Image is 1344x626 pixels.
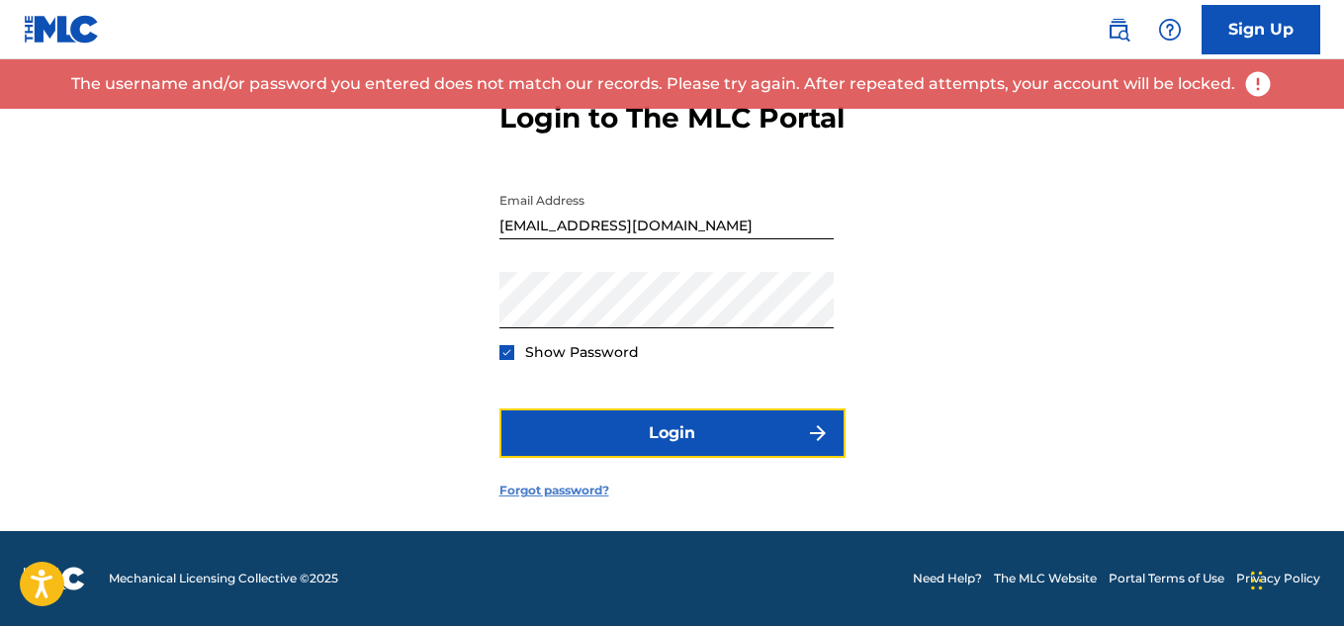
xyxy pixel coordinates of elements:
[71,72,1235,96] p: The username and/or password you entered does not match our records. Please try again. After repe...
[1236,570,1320,587] a: Privacy Policy
[1202,5,1320,54] a: Sign Up
[1251,551,1263,610] div: Drag
[913,570,982,587] a: Need Help?
[109,570,338,587] span: Mechanical Licensing Collective © 2025
[499,101,845,135] h3: Login to The MLC Portal
[525,343,639,361] span: Show Password
[1099,10,1138,49] a: Public Search
[1245,531,1344,626] iframe: Chat Widget
[1243,69,1273,99] img: error
[24,15,100,44] img: MLC Logo
[1107,18,1130,42] img: search
[501,347,512,358] img: checkbox
[1158,18,1182,42] img: help
[499,482,609,499] a: Forgot password?
[24,567,85,590] img: logo
[499,408,846,458] button: Login
[806,421,830,445] img: f7272a7cc735f4ea7f67.svg
[1150,10,1190,49] div: Help
[1109,570,1224,587] a: Portal Terms of Use
[994,570,1097,587] a: The MLC Website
